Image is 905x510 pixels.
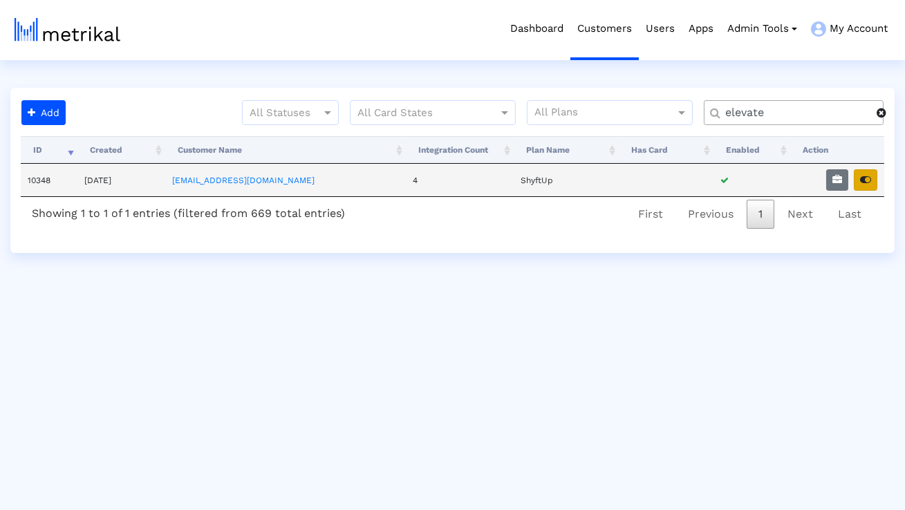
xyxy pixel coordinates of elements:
[21,164,77,196] td: 10348
[165,136,406,164] th: Customer Name: activate to sort column ascending
[626,200,675,229] a: First
[357,104,483,122] input: All Card States
[15,18,120,41] img: metrical-logo-light.png
[406,136,514,164] th: Integration Count: activate to sort column ascending
[21,100,66,125] button: Add
[534,104,678,122] input: All Plans
[676,200,745,229] a: Previous
[776,200,825,229] a: Next
[716,106,877,120] input: Customer Name
[790,136,884,164] th: Action
[747,200,774,229] a: 1
[619,136,713,164] th: Has Card: activate to sort column ascending
[77,136,166,164] th: Created: activate to sort column ascending
[826,200,873,229] a: Last
[77,164,166,196] td: [DATE]
[172,176,315,185] a: [EMAIL_ADDRESS][DOMAIN_NAME]
[811,21,826,37] img: my-account-menu-icon.png
[406,164,514,196] td: 4
[514,136,619,164] th: Plan Name: activate to sort column ascending
[21,136,77,164] th: ID: activate to sort column ascending
[514,164,619,196] td: ShyftUp
[21,197,356,225] div: Showing 1 to 1 of 1 entries (filtered from 669 total entries)
[713,136,790,164] th: Enabled: activate to sort column ascending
